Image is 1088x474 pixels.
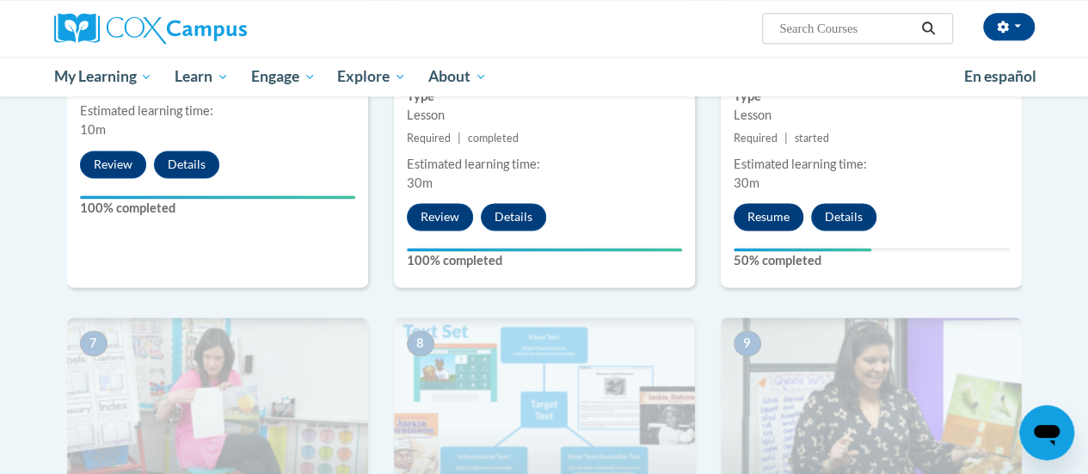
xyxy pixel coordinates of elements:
[734,248,871,251] div: Your progress
[734,203,803,231] button: Resume
[915,18,941,39] button: Search
[734,155,1009,174] div: Estimated learning time:
[240,57,327,96] a: Engage
[43,57,164,96] a: My Learning
[407,175,433,190] span: 30m
[80,151,146,178] button: Review
[163,57,240,96] a: Learn
[407,155,682,174] div: Estimated learning time:
[407,248,682,251] div: Your progress
[964,67,1036,85] span: En español
[734,175,759,190] span: 30m
[80,122,106,137] span: 10m
[983,13,1035,40] button: Account Settings
[784,132,788,145] span: |
[417,57,498,96] a: About
[407,203,473,231] button: Review
[407,106,682,125] div: Lesson
[337,66,406,87] span: Explore
[407,251,682,270] label: 100% completed
[1019,405,1074,460] iframe: Button to launch messaging window
[41,57,1048,96] div: Main menu
[80,330,108,356] span: 7
[251,66,316,87] span: Engage
[54,13,364,44] a: Cox Campus
[795,132,829,145] span: started
[428,66,487,87] span: About
[953,58,1048,95] a: En español
[734,106,1009,125] div: Lesson
[80,102,355,120] div: Estimated learning time:
[407,132,451,145] span: Required
[481,203,546,231] button: Details
[811,203,876,231] button: Details
[54,13,247,44] img: Cox Campus
[326,57,417,96] a: Explore
[734,251,1009,270] label: 50% completed
[468,132,519,145] span: completed
[154,151,219,178] button: Details
[734,132,778,145] span: Required
[53,66,152,87] span: My Learning
[778,18,915,39] input: Search Courses
[734,330,761,356] span: 9
[407,330,434,356] span: 8
[80,199,355,218] label: 100% completed
[458,132,461,145] span: |
[80,195,355,199] div: Your progress
[175,66,229,87] span: Learn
